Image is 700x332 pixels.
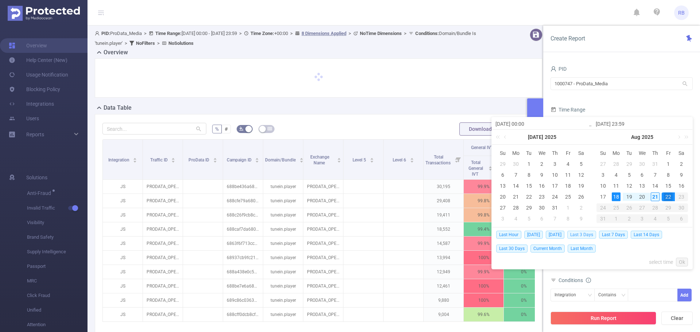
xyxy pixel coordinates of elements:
[150,157,169,163] span: Traffic ID
[638,171,646,179] div: 6
[675,213,688,224] td: September 6, 2025
[561,213,575,224] td: August 8, 2025
[636,213,649,224] td: September 3, 2025
[610,150,623,156] span: Mo
[27,201,87,215] span: Invalid Traffic
[636,148,649,159] th: Wed
[551,181,559,190] div: 17
[536,148,549,159] th: Wed
[498,160,507,168] div: 29
[495,120,588,128] input: Start date
[551,160,559,168] div: 3
[102,123,206,134] input: Search...
[227,157,253,163] span: Campaign ID
[464,180,503,194] p: 99.9%
[299,160,303,162] i: icon: caret-down
[596,159,610,169] td: July 27, 2025
[599,192,607,201] div: 17
[630,130,641,144] a: Aug
[577,203,586,212] div: 2
[596,180,610,191] td: August 10, 2025
[649,202,662,213] td: August 28, 2025
[662,213,675,224] td: September 5, 2025
[509,148,522,159] th: Mon
[548,150,561,156] span: Th
[496,148,509,159] th: Sun
[551,171,559,179] div: 10
[536,213,549,224] td: August 6, 2025
[649,191,662,202] td: August 21, 2025
[27,230,87,245] span: Brand Safety
[133,160,137,162] i: icon: caret-down
[239,126,244,131] i: icon: bg-colors
[171,157,175,159] i: icon: caret-up
[525,171,533,179] div: 8
[155,40,162,46] span: >
[662,191,675,202] td: August 22, 2025
[548,213,561,224] td: August 7, 2025
[536,180,549,191] td: July 16, 2025
[575,159,588,169] td: July 5, 2025
[26,170,47,185] span: Solutions
[522,180,536,191] td: July 15, 2025
[370,157,374,161] div: Sort
[612,181,621,190] div: 11
[310,155,329,165] span: Exchange Name
[299,157,303,159] i: icon: caret-up
[677,171,686,179] div: 9
[496,213,509,224] td: August 3, 2025
[133,157,137,161] div: Sort
[402,31,409,36] span: >
[489,168,493,170] i: icon: caret-down
[610,202,623,213] td: August 25, 2025
[393,157,407,163] span: Level 6
[662,192,675,201] div: 22
[596,191,610,202] td: August 17, 2025
[9,67,68,82] a: Usage Notification
[551,312,656,325] button: Run Report
[664,171,673,179] div: 8
[122,40,129,46] span: >
[676,258,688,266] a: Ok
[522,159,536,169] td: July 1, 2025
[494,130,504,144] a: Last year (Control + left)
[548,202,561,213] td: July 31, 2025
[625,192,634,201] div: 19
[599,181,607,190] div: 10
[610,169,623,180] td: August 4, 2025
[623,150,636,156] span: Tu
[104,48,128,57] h2: Overview
[415,31,439,36] b: Conditions :
[544,130,557,144] a: 2025
[625,171,634,179] div: 5
[662,150,675,156] span: Fr
[496,159,509,169] td: June 29, 2025
[623,159,636,169] td: July 29, 2025
[677,160,686,168] div: 2
[522,191,536,202] td: July 22, 2025
[621,293,626,298] i: icon: down
[596,148,610,159] th: Sun
[27,245,87,259] span: Supply Intelligence
[551,66,556,72] i: icon: user
[155,31,182,36] b: Time Range:
[263,180,303,194] p: tunein.player
[564,171,572,179] div: 11
[551,107,585,113] span: Time Range
[250,31,274,36] b: Time Zone:
[223,180,263,194] p: 688be436a680ccbcfca71302
[237,31,244,36] span: >
[27,274,87,288] span: MRC
[171,157,175,161] div: Sort
[598,289,621,301] div: Contains
[215,126,219,132] span: %
[638,160,646,168] div: 30
[649,213,662,224] td: September 4, 2025
[575,213,588,224] td: August 9, 2025
[675,192,688,201] div: 23
[27,259,87,274] span: Passport
[564,160,572,168] div: 4
[678,5,685,20] span: RB
[522,169,536,180] td: July 8, 2025
[575,150,588,156] span: Sa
